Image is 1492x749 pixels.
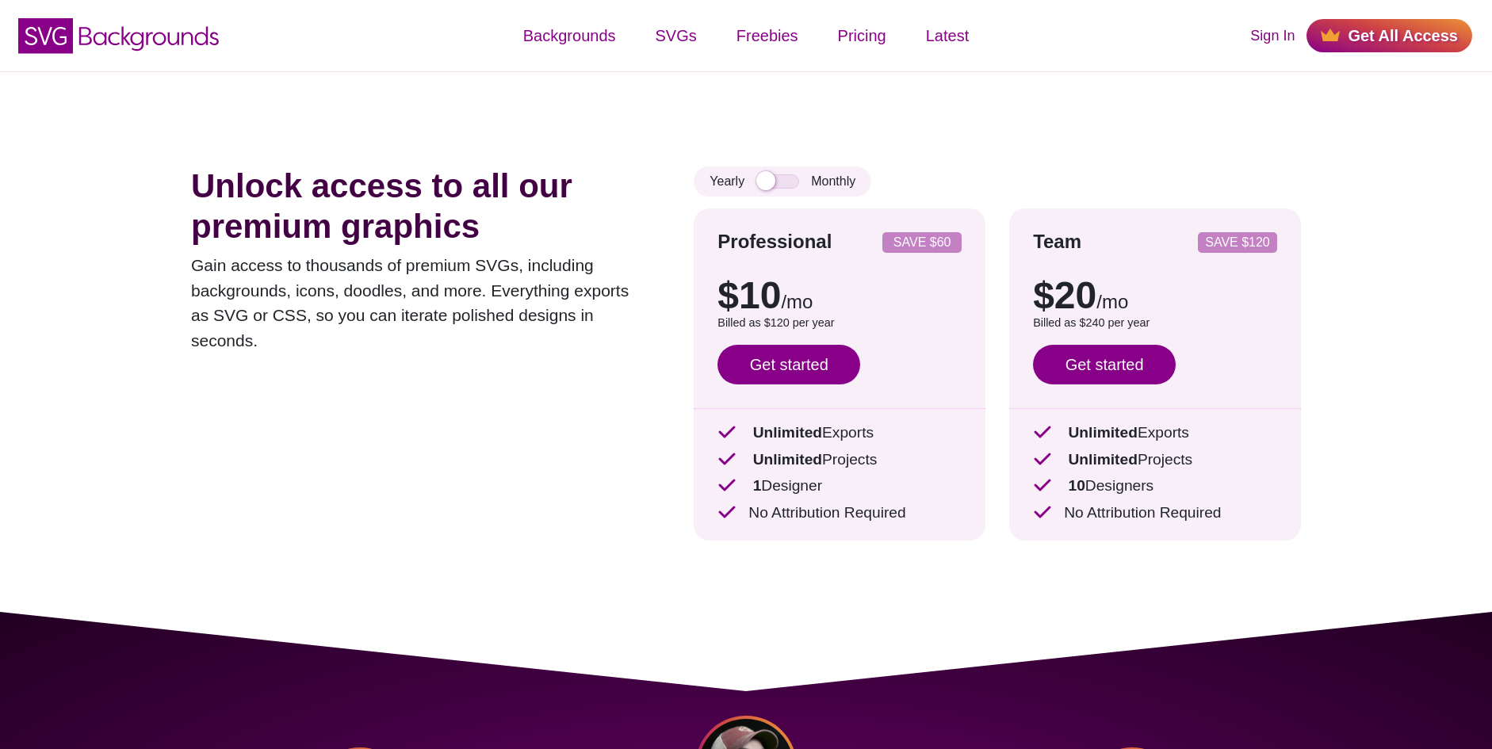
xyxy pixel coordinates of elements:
[906,12,989,59] a: Latest
[717,315,962,332] p: Billed as $120 per year
[1068,424,1137,441] strong: Unlimited
[191,166,646,246] h1: Unlock access to all our premium graphics
[1068,451,1137,468] strong: Unlimited
[717,449,962,472] p: Projects
[717,12,818,59] a: Freebies
[818,12,906,59] a: Pricing
[1033,449,1277,472] p: Projects
[889,236,955,249] p: SAVE $60
[503,12,636,59] a: Backgrounds
[1033,231,1081,252] strong: Team
[1033,502,1277,525] p: No Attribution Required
[717,502,962,525] p: No Attribution Required
[636,12,717,59] a: SVGs
[1033,345,1176,384] a: Get started
[753,424,822,441] strong: Unlimited
[191,253,646,353] p: Gain access to thousands of premium SVGs, including backgrounds, icons, doodles, and more. Everyt...
[1306,19,1472,52] a: Get All Access
[1033,422,1277,445] p: Exports
[717,422,962,445] p: Exports
[717,231,832,252] strong: Professional
[753,477,762,494] strong: 1
[717,345,860,384] a: Get started
[753,451,822,468] strong: Unlimited
[1096,291,1128,312] span: /mo
[717,475,962,498] p: Designer
[1204,236,1271,249] p: SAVE $120
[781,291,813,312] span: /mo
[1068,477,1085,494] strong: 10
[1250,25,1295,47] a: Sign In
[717,277,962,315] p: $10
[1033,315,1277,332] p: Billed as $240 per year
[694,166,871,197] div: Yearly Monthly
[1033,475,1277,498] p: Designers
[1033,277,1277,315] p: $20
